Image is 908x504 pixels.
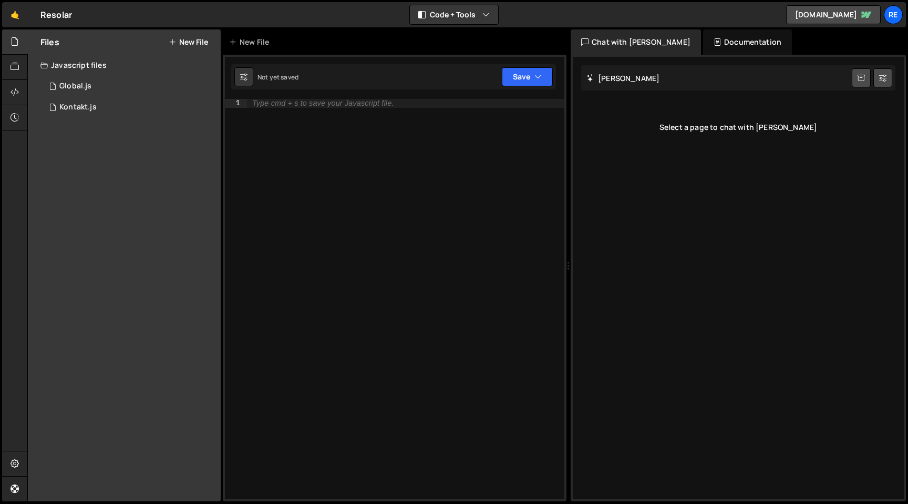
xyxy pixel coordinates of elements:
div: Keywords by Traffic [116,62,177,69]
div: Chat with [PERSON_NAME] [571,29,701,55]
div: 1 [225,99,247,108]
div: Select a page to chat with [PERSON_NAME] [581,106,895,148]
img: tab_keywords_by_traffic_grey.svg [105,61,113,69]
div: Documentation [703,29,792,55]
div: Kontakt.js [59,103,97,112]
img: tab_domain_overview_orange.svg [28,61,37,69]
div: Domain Overview [40,62,94,69]
a: Re [884,5,903,24]
h2: Files [40,36,59,48]
a: [DOMAIN_NAME] [786,5,881,24]
div: 16705/45720.js [40,97,221,118]
div: 16705/45718.js [40,76,221,97]
img: website_grey.svg [17,27,25,36]
button: Code + Tools [410,5,498,24]
div: Domain: [PERSON_NAME][DOMAIN_NAME] [27,27,174,36]
div: Not yet saved [257,73,298,82]
a: 🤙 [2,2,28,27]
div: Resolar [40,8,72,21]
div: v 4.0.25 [29,17,51,25]
div: Javascript files [28,55,221,76]
h2: [PERSON_NAME] [586,73,659,83]
button: New File [169,38,208,46]
div: New File [229,37,273,47]
div: Global.js [59,82,91,91]
img: logo_orange.svg [17,17,25,25]
div: Type cmd + s to save your Javascript file. [252,99,394,107]
button: Save [502,67,553,86]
